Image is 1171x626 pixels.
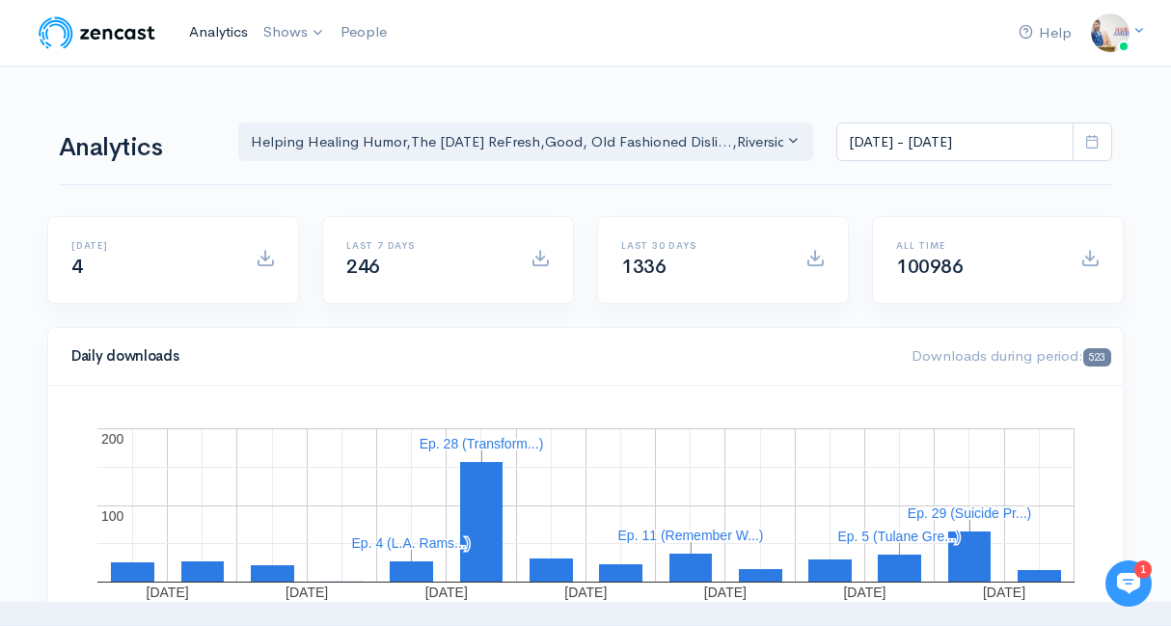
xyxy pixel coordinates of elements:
[352,535,471,551] text: Ep. 4 (L.A. Rams...)
[618,528,764,543] text: Ep. 11 (Remember W...)
[101,508,124,524] text: 100
[29,94,357,124] h1: Hi 👋
[983,585,1025,600] text: [DATE]
[425,585,468,600] text: [DATE]
[896,240,1057,251] h6: All time
[1083,348,1111,367] span: 523
[912,346,1111,365] span: Downloads during period:
[346,240,507,251] h6: Last 7 days
[101,431,124,447] text: 200
[908,505,1031,521] text: Ep. 29 (Suicide Pr...)
[346,255,380,279] span: 246
[29,128,357,221] h2: Just let us know if you need anything and we'll be happy to help! 🙂
[621,255,666,279] span: 1336
[147,585,189,600] text: [DATE]
[836,122,1074,162] input: analytics date range selector
[30,256,356,294] button: New conversation
[71,409,1100,602] svg: A chart.
[843,585,885,600] text: [DATE]
[71,255,83,279] span: 4
[36,14,158,52] img: ZenCast Logo
[420,436,544,451] text: Ep. 28 (Transform...)
[256,12,333,54] a: Shows
[71,240,232,251] h6: [DATE]
[56,363,344,401] input: Search articles
[181,12,256,53] a: Analytics
[564,585,607,600] text: [DATE]
[1105,560,1152,607] iframe: gist-messenger-bubble-iframe
[251,131,783,153] div: Helping Healing Humor , The [DATE] ReFresh , Good, Old Fashioned Disli... , Riverside Knight Lights
[59,134,215,162] h1: Analytics
[124,267,231,283] span: New conversation
[1011,13,1079,54] a: Help
[1091,14,1130,52] img: ...
[896,255,964,279] span: 100986
[621,240,782,251] h6: Last 30 days
[26,331,360,354] p: Find an answer quickly
[837,529,960,544] text: Ep. 5 (Tulane Gre...)
[704,585,747,600] text: [DATE]
[71,348,888,365] h4: Daily downloads
[286,585,328,600] text: [DATE]
[238,122,813,162] button: Helping Healing Humor, The Friday ReFresh, Good, Old Fashioned Disli..., Riverside Knight Lights
[333,12,395,53] a: People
